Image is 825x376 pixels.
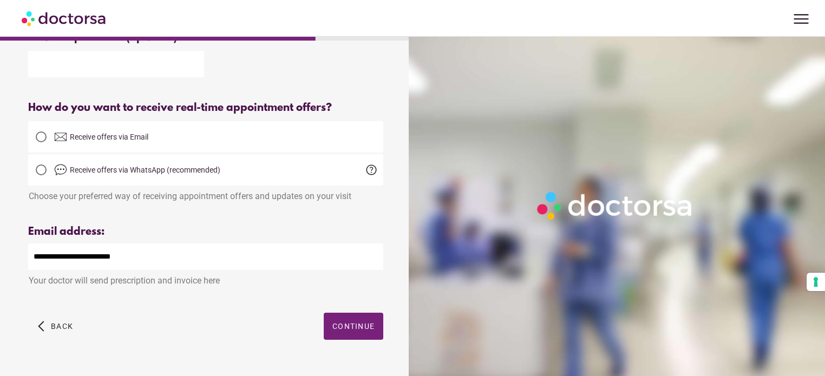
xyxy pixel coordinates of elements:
span: help [365,163,378,176]
img: Logo-Doctorsa-trans-White-partial-flat.png [533,187,698,224]
img: chat [54,163,67,176]
span: Continue [332,322,375,331]
button: Your consent preferences for tracking technologies [807,273,825,291]
span: Receive offers via WhatsApp (recommended) [70,166,220,174]
button: Continue [324,313,383,340]
div: How do you want to receive real-time appointment offers? [28,102,383,114]
span: menu [791,9,811,29]
img: Doctorsa.com [22,6,107,30]
div: Choose your preferred way of receiving appointment offers and updates on your visit [28,186,383,201]
div: Your doctor will send prescription and invoice here [28,270,383,286]
span: Receive offers via Email [70,133,148,141]
span: Back [51,322,73,331]
button: arrow_back_ios Back [34,313,77,340]
img: email [54,130,67,143]
div: Email address: [28,226,383,238]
